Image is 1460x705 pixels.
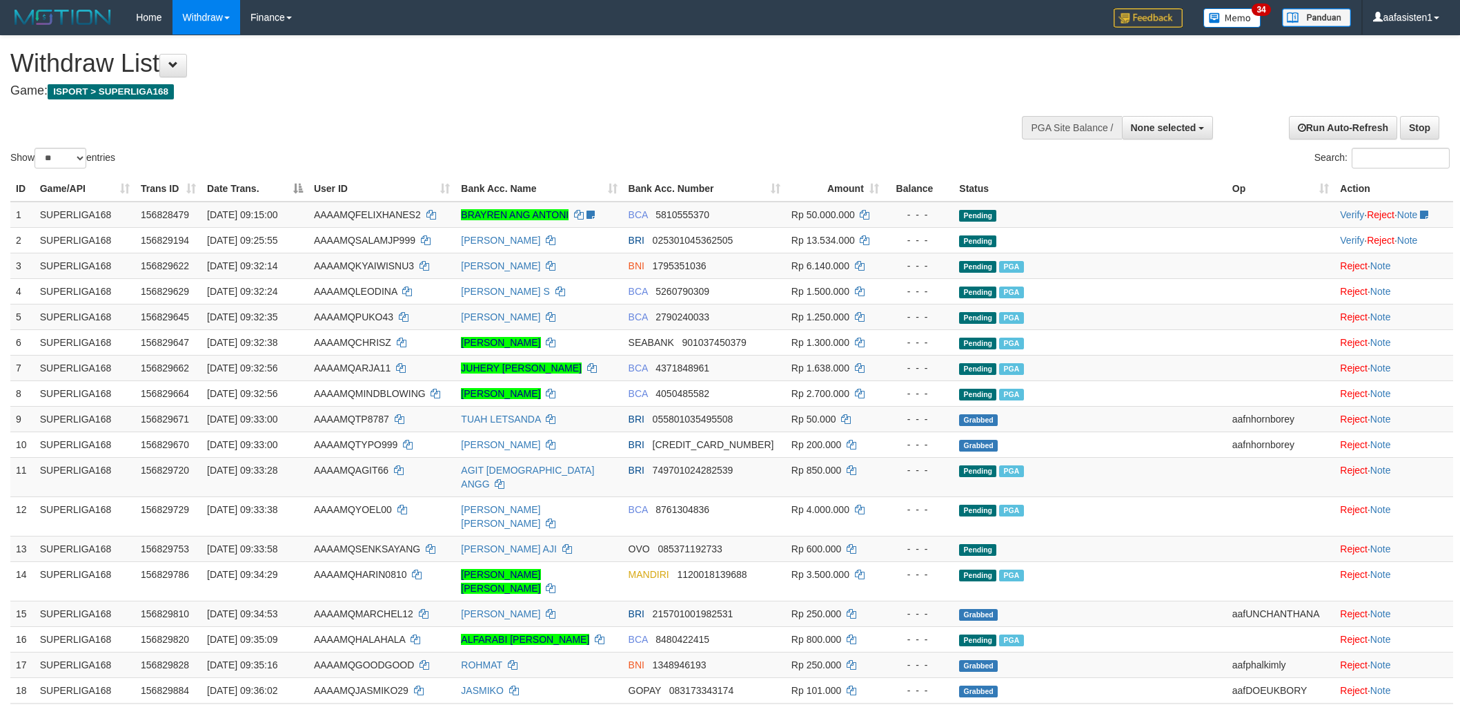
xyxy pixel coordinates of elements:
td: 6 [10,329,34,355]
span: [DATE] 09:34:29 [207,569,277,580]
span: Rp 1.300.000 [791,337,849,348]
a: JASMIKO [461,685,503,696]
th: User ID: activate to sort column ascending [308,176,455,202]
span: Pending [959,570,996,581]
span: 156829720 [141,465,189,476]
td: 17 [10,652,34,677]
div: - - - [890,684,948,697]
span: Grabbed [959,440,998,452]
td: SUPERLIGA168 [34,536,135,561]
div: - - - [890,463,948,477]
span: AAAAMQCHRISZ [314,337,391,348]
a: Note [1397,209,1418,220]
th: Date Trans.: activate to sort column descending [201,176,308,202]
span: AAAAMQAGIT66 [314,465,388,476]
input: Search: [1352,148,1450,168]
span: AAAAMQTYPO999 [314,439,397,450]
span: Marked by aafsoycanthlai [999,312,1023,324]
span: Copy 8480422415 to clipboard [655,634,709,645]
span: Rp 600.000 [791,543,841,554]
span: Copy 1795351036 to clipboard [653,260,707,271]
span: Rp 1.250.000 [791,311,849,322]
span: Copy 1120018139688 to clipboard [677,569,747,580]
a: [PERSON_NAME] S [461,286,549,297]
a: Reject [1340,439,1368,450]
label: Search: [1314,148,1450,168]
span: Rp 101.000 [791,685,841,696]
th: Bank Acc. Name: activate to sort column ascending [455,176,622,202]
span: Marked by aafsoycanthlai [999,505,1023,516]
a: Note [1370,608,1391,619]
span: BCA [629,286,648,297]
span: 156829622 [141,260,189,271]
td: SUPERLIGA168 [34,202,135,228]
a: Run Auto-Refresh [1289,116,1397,139]
td: · [1334,380,1453,406]
a: Note [1370,543,1391,554]
td: · [1334,457,1453,496]
span: AAAAMQSALAMJP999 [314,235,415,246]
div: - - - [890,503,948,516]
td: 9 [10,406,34,432]
a: Note [1370,569,1391,580]
span: BCA [629,363,648,374]
span: Rp 250.000 [791,659,841,670]
div: - - - [890,438,948,452]
td: SUPERLIGA168 [34,496,135,536]
span: 156828479 [141,209,189,220]
div: - - - [890,336,948,349]
a: [PERSON_NAME] [PERSON_NAME] [461,569,540,594]
td: SUPERLIGA168 [34,561,135,601]
span: 156829820 [141,634,189,645]
span: MANDIRI [629,569,669,580]
th: Amount: activate to sort column ascending [786,176,885,202]
span: 156829884 [141,685,189,696]
td: SUPERLIGA168 [34,406,135,432]
a: [PERSON_NAME] [461,235,540,246]
div: - - - [890,542,948,556]
span: Copy 085371192733 to clipboard [658,543,722,554]
span: BCA [629,504,648,515]
span: [DATE] 09:33:28 [207,465,277,476]
a: Note [1370,465,1391,476]
span: Marked by aafsoycanthlai [999,363,1023,375]
a: Reject [1340,465,1368,476]
img: MOTION_logo.png [10,7,115,28]
span: 156829753 [141,543,189,554]
span: Copy 675401000773501 to clipboard [653,439,774,450]
span: BCA [629,388,648,399]
td: · [1334,496,1453,536]
span: Rp 1.638.000 [791,363,849,374]
span: Pending [959,544,996,556]
div: - - - [890,632,948,646]
span: Copy 083173343174 to clipboard [669,685,733,696]
a: Note [1370,388,1391,399]
span: Pending [959,505,996,516]
a: Note [1370,634,1391,645]
th: ID [10,176,34,202]
span: [DATE] 09:35:16 [207,659,277,670]
td: SUPERLIGA168 [34,355,135,380]
span: 156829194 [141,235,189,246]
a: Note [1370,659,1391,670]
a: [PERSON_NAME] [461,608,540,619]
span: Rp 1.500.000 [791,286,849,297]
span: BRI [629,608,644,619]
td: · [1334,432,1453,457]
div: PGA Site Balance / [1022,116,1121,139]
span: BNI [629,260,644,271]
label: Show entries [10,148,115,168]
span: AAAAMQARJA11 [314,363,391,374]
a: AGIT [DEMOGRAPHIC_DATA] ANGG [461,465,594,490]
a: [PERSON_NAME] [461,388,540,399]
td: · [1334,626,1453,652]
a: Reject [1340,414,1368,425]
span: Copy 2790240033 to clipboard [655,311,709,322]
a: TUAH LETSANDA [461,414,540,425]
a: Note [1370,363,1391,374]
span: Rp 800.000 [791,634,841,645]
span: 156829670 [141,439,189,450]
a: Note [1397,235,1418,246]
img: Button%20Memo.svg [1203,8,1261,28]
h1: Withdraw List [10,50,960,77]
